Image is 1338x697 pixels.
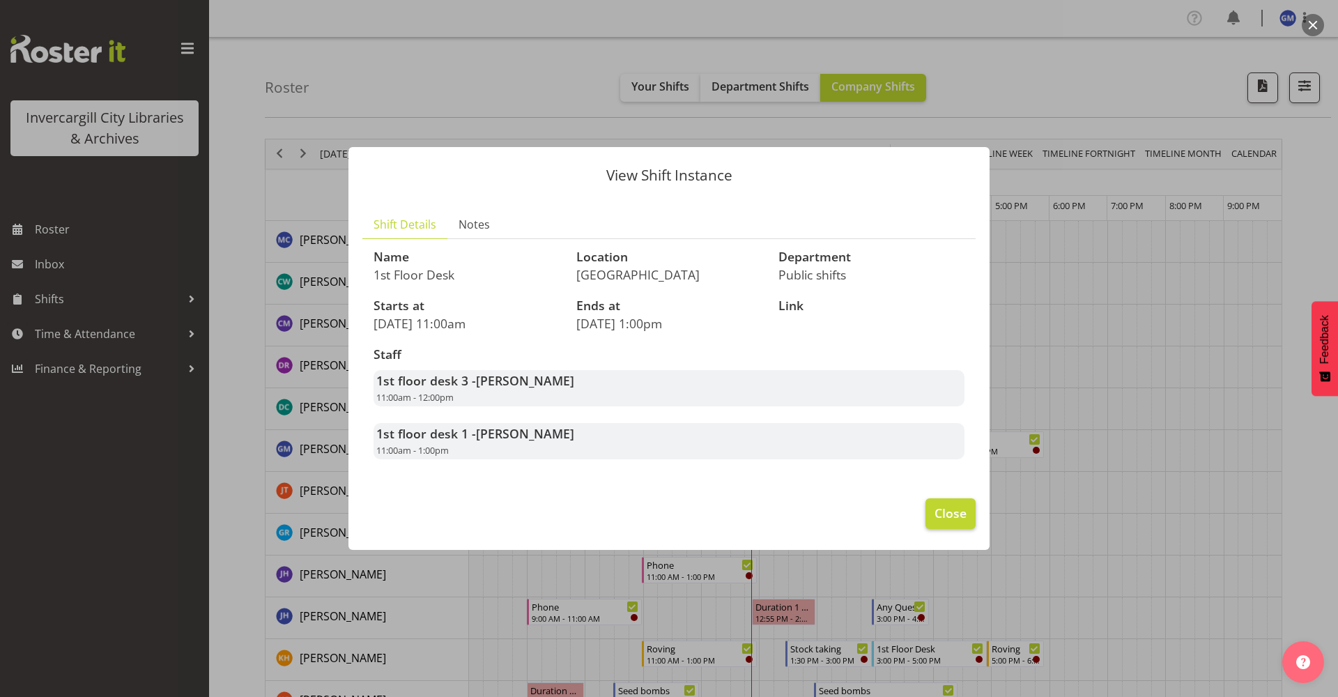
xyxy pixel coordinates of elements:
[374,299,560,313] h3: Starts at
[362,168,976,183] p: View Shift Instance
[576,316,762,331] p: [DATE] 1:00pm
[778,299,964,313] h3: Link
[1318,315,1331,364] span: Feedback
[476,372,574,389] span: [PERSON_NAME]
[576,299,762,313] h3: Ends at
[1312,301,1338,396] button: Feedback - Show survey
[374,216,436,233] span: Shift Details
[476,425,574,442] span: [PERSON_NAME]
[374,267,560,282] p: 1st Floor Desk
[925,498,976,529] button: Close
[374,250,560,264] h3: Name
[778,250,964,264] h3: Department
[374,316,560,331] p: [DATE] 11:00am
[376,372,574,389] strong: 1st floor desk 3 -
[376,391,454,404] span: 11:00am - 12:00pm
[935,504,967,522] span: Close
[576,267,762,282] p: [GEOGRAPHIC_DATA]
[459,216,490,233] span: Notes
[778,267,964,282] p: Public shifts
[1296,655,1310,669] img: help-xxl-2.png
[576,250,762,264] h3: Location
[374,348,964,362] h3: Staff
[376,444,449,457] span: 11:00am - 1:00pm
[376,425,574,442] strong: 1st floor desk 1 -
